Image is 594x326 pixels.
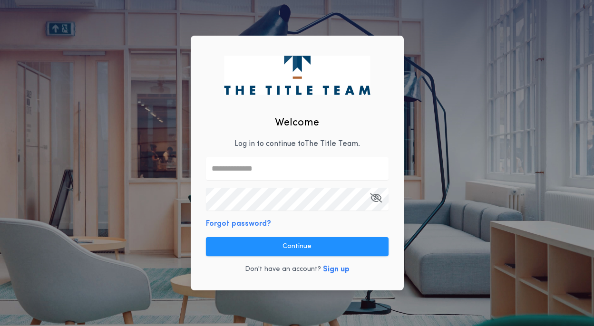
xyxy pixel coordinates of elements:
p: Log in to continue to The Title Team . [234,138,360,150]
h2: Welcome [275,115,319,131]
button: Sign up [323,264,350,275]
p: Don't have an account? [245,265,321,274]
button: Forgot password? [206,218,271,230]
button: Continue [206,237,389,256]
img: logo [224,56,370,95]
